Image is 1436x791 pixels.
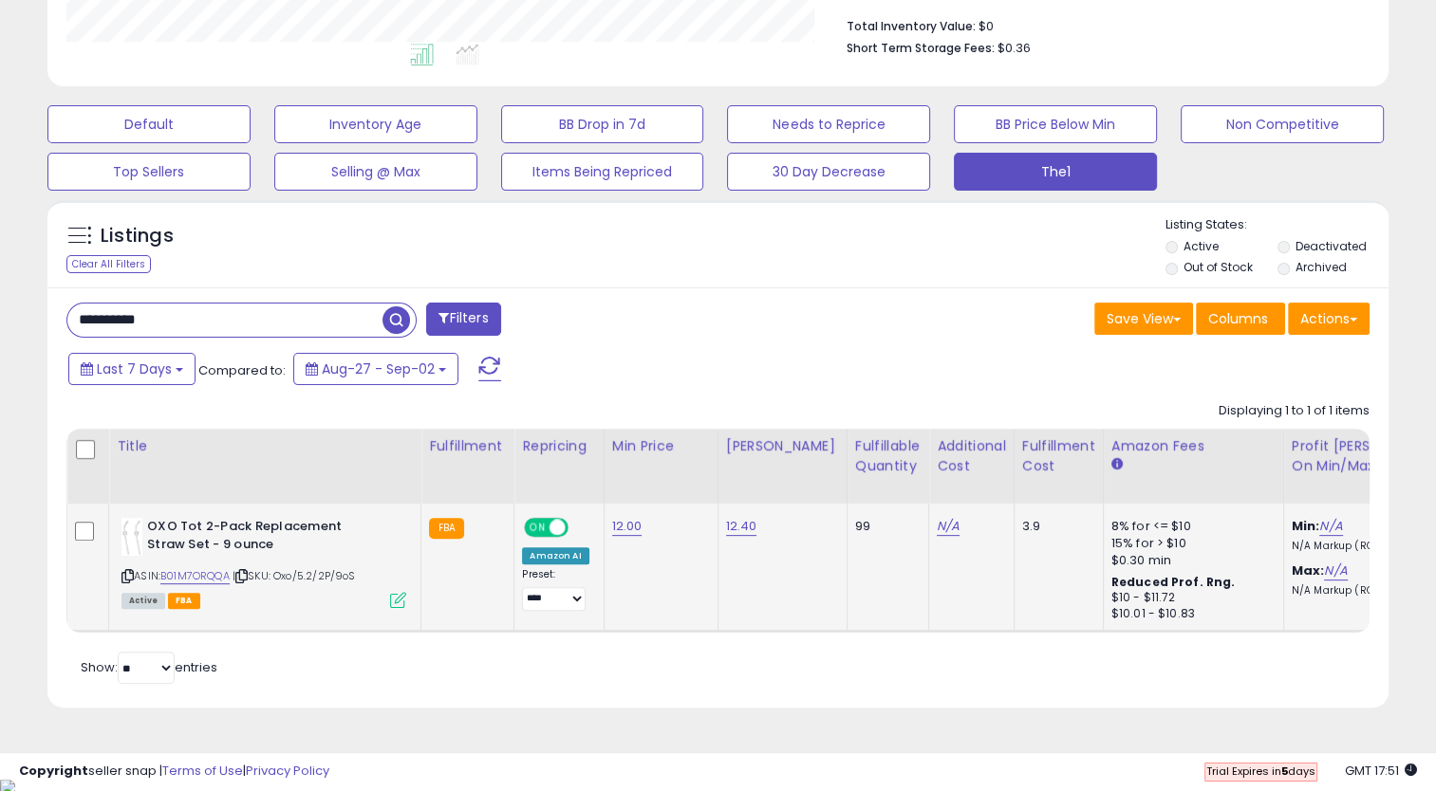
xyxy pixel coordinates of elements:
div: Clear All Filters [66,255,151,273]
div: Fulfillment [429,436,506,456]
b: 5 [1281,763,1288,779]
div: 15% for > $10 [1111,535,1269,552]
h5: Listings [101,223,174,249]
button: 30 Day Decrease [727,153,930,191]
div: Fulfillment Cost [1022,436,1095,476]
a: Privacy Policy [246,762,329,780]
a: 12.00 [612,517,643,536]
a: 12.40 [726,517,757,536]
button: Top Sellers [47,153,251,191]
div: 8% for <= $10 [1111,518,1269,535]
label: Archived [1296,259,1347,275]
button: Non Competitive [1181,105,1384,143]
img: 211oVR9B1FL._SL40_.jpg [121,518,142,556]
label: Out of Stock [1184,259,1253,275]
div: ASIN: [121,518,406,606]
button: Selling @ Max [274,153,477,191]
span: $0.36 [997,39,1030,57]
div: Fulfillable Quantity [855,436,921,476]
strong: Copyright [19,762,88,780]
div: 3.9 [1022,518,1089,535]
button: Columns [1196,303,1285,335]
button: Filters [426,303,500,336]
div: $10 - $11.72 [1111,590,1269,606]
div: seller snap | | [19,763,329,781]
div: [PERSON_NAME] [726,436,839,456]
a: N/A [1319,517,1342,536]
div: Repricing [522,436,595,456]
div: Additional Cost [937,436,1006,476]
button: Needs to Reprice [727,105,930,143]
span: | SKU: Oxo/5.2/2P/9oS [233,568,356,583]
span: Columns [1208,309,1268,328]
li: $0 [846,13,1355,36]
b: Short Term Storage Fees: [846,40,994,56]
a: N/A [1324,561,1347,580]
button: Save View [1094,303,1193,335]
label: Active [1184,238,1219,254]
button: Actions [1288,303,1370,335]
small: Amazon Fees. [1111,456,1123,473]
div: $10.01 - $10.83 [1111,606,1269,622]
div: Preset: [522,568,588,611]
div: Displaying 1 to 1 of 1 items [1219,402,1370,420]
div: Title [117,436,413,456]
span: Last 7 Days [97,359,172,378]
span: Show: entries [81,658,217,676]
div: Amazon Fees [1111,436,1276,456]
button: Default [47,105,251,143]
span: FBA [168,593,200,609]
button: BB Price Below Min [954,105,1157,143]
b: Reduced Prof. Rng. [1111,574,1236,590]
div: Amazon AI [522,547,588,564]
span: All listings currently available for purchase on Amazon [121,593,165,609]
label: Deactivated [1296,238,1367,254]
a: N/A [937,517,960,536]
span: Trial Expires in days [1206,763,1315,779]
p: Listing States: [1166,216,1389,234]
b: Total Inventory Value: [846,18,975,34]
b: OXO Tot 2-Pack Replacement Straw Set - 9 ounce [147,518,378,558]
div: $0.30 min [1111,552,1269,569]
button: Aug-27 - Sep-02 [293,353,458,385]
span: ON [526,520,550,536]
button: BB Drop in 7d [501,105,704,143]
small: FBA [429,518,464,539]
div: 99 [855,518,914,535]
b: Min: [1292,517,1320,535]
span: Aug-27 - Sep-02 [322,359,435,378]
button: Items Being Repriced [501,153,704,191]
a: B01M7ORQQA [160,568,230,584]
button: Inventory Age [274,105,477,143]
b: Max: [1292,561,1325,579]
a: Terms of Use [162,762,243,780]
span: Compared to: [198,361,286,379]
span: OFF [566,520,596,536]
button: Last 7 Days [68,353,196,385]
span: 2025-09-11 17:51 GMT [1345,762,1417,780]
button: The1 [954,153,1157,191]
div: Min Price [612,436,710,456]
